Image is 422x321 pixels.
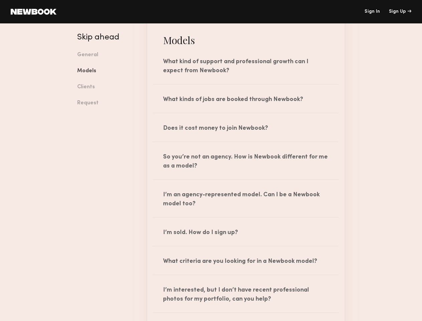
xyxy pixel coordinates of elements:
a: Clients [77,79,137,95]
div: I’m an agency-represented model. Can I be a Newbook model too? [147,180,345,217]
h4: Models [147,33,345,47]
a: Sign In [365,9,380,14]
div: What criteria are you looking for in a Newbook model? [147,246,345,275]
div: So you’re not an agency. How is Newbook different for me as a model? [147,142,345,179]
div: What kind of support and professional growth can I expect from Newbook? [147,47,345,84]
a: Models [77,63,137,79]
div: I’m interested, but I don’t have recent professional photos for my portfolio, can you help? [147,275,345,312]
a: General [77,47,137,63]
div: I’m sold. How do I sign up? [147,218,345,246]
div: Does it cost money to join Newbook? [147,113,345,141]
div: Sign Up [389,9,411,14]
div: What kinds of jobs are booked through Newbook? [147,85,345,113]
a: Request [77,95,137,111]
h4: Skip ahead [77,33,137,41]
